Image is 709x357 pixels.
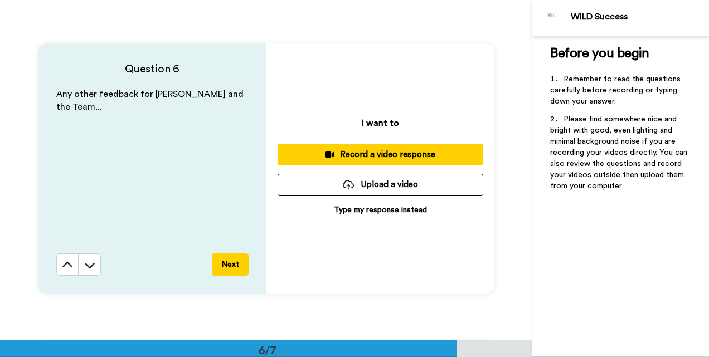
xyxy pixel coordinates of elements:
span: Please find somewhere nice and bright with good, even lighting and minimal background noise if yo... [550,115,689,190]
div: WILD Success [571,12,708,22]
span: Before you begin [550,47,649,60]
button: Upload a video [278,174,483,195]
p: I want to [362,116,399,130]
button: Next [212,253,249,276]
span: Any other feedback for [PERSON_NAME] and the Team... [56,90,246,111]
span: Remember to read the questions carefully before recording or typing down your answer. [550,75,683,105]
h4: Question 6 [56,61,249,77]
p: Type my response instead [334,204,427,216]
div: Record a video response [286,149,474,160]
button: Record a video response [278,144,483,165]
img: Profile Image [538,4,565,31]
